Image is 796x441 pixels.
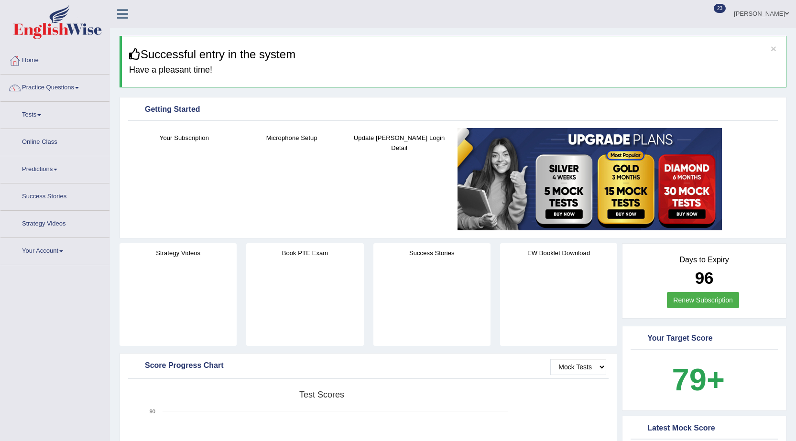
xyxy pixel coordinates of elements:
[0,47,109,71] a: Home
[458,128,722,230] img: small5.jpg
[373,248,491,258] h4: Success Stories
[246,248,363,258] h4: Book PTE Exam
[500,248,617,258] h4: EW Booklet Download
[150,409,155,414] text: 90
[120,248,237,258] h4: Strategy Videos
[0,156,109,180] a: Predictions
[0,129,109,153] a: Online Class
[672,362,725,397] b: 79+
[771,43,776,54] button: ×
[129,65,779,75] h4: Have a pleasant time!
[350,133,448,153] h4: Update [PERSON_NAME] Login Detail
[0,183,109,207] a: Success Stories
[131,359,606,373] div: Score Progress Chart
[131,103,775,117] div: Getting Started
[695,269,714,287] b: 96
[0,211,109,235] a: Strategy Videos
[135,133,233,143] h4: Your Subscription
[714,4,726,13] span: 23
[0,238,109,262] a: Your Account
[0,102,109,126] a: Tests
[633,332,775,346] div: Your Target Score
[633,421,775,436] div: Latest Mock Score
[243,133,341,143] h4: Microphone Setup
[299,390,344,399] tspan: Test scores
[633,256,775,264] h4: Days to Expiry
[0,75,109,98] a: Practice Questions
[129,48,779,61] h3: Successful entry in the system
[667,292,739,308] a: Renew Subscription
